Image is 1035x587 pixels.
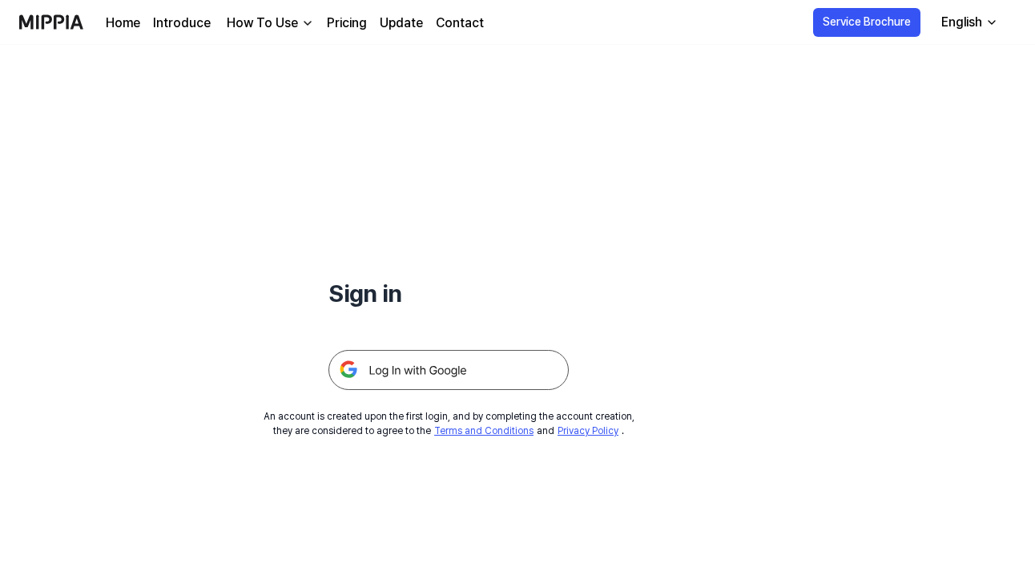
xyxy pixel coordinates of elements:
[328,275,569,312] h1: Sign in
[106,14,140,33] a: Home
[328,350,569,390] img: 구글 로그인 버튼
[327,14,367,33] a: Pricing
[153,14,211,33] a: Introduce
[434,425,534,436] a: Terms and Conditions
[928,6,1008,38] button: English
[436,14,484,33] a: Contact
[558,425,618,436] a: Privacy Policy
[938,13,985,32] div: English
[813,8,920,37] button: Service Brochure
[301,17,314,30] img: down
[380,14,423,33] a: Update
[224,14,301,33] div: How To Use
[264,409,634,438] div: An account is created upon the first login, and by completing the account creation, they are cons...
[224,14,314,33] button: How To Use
